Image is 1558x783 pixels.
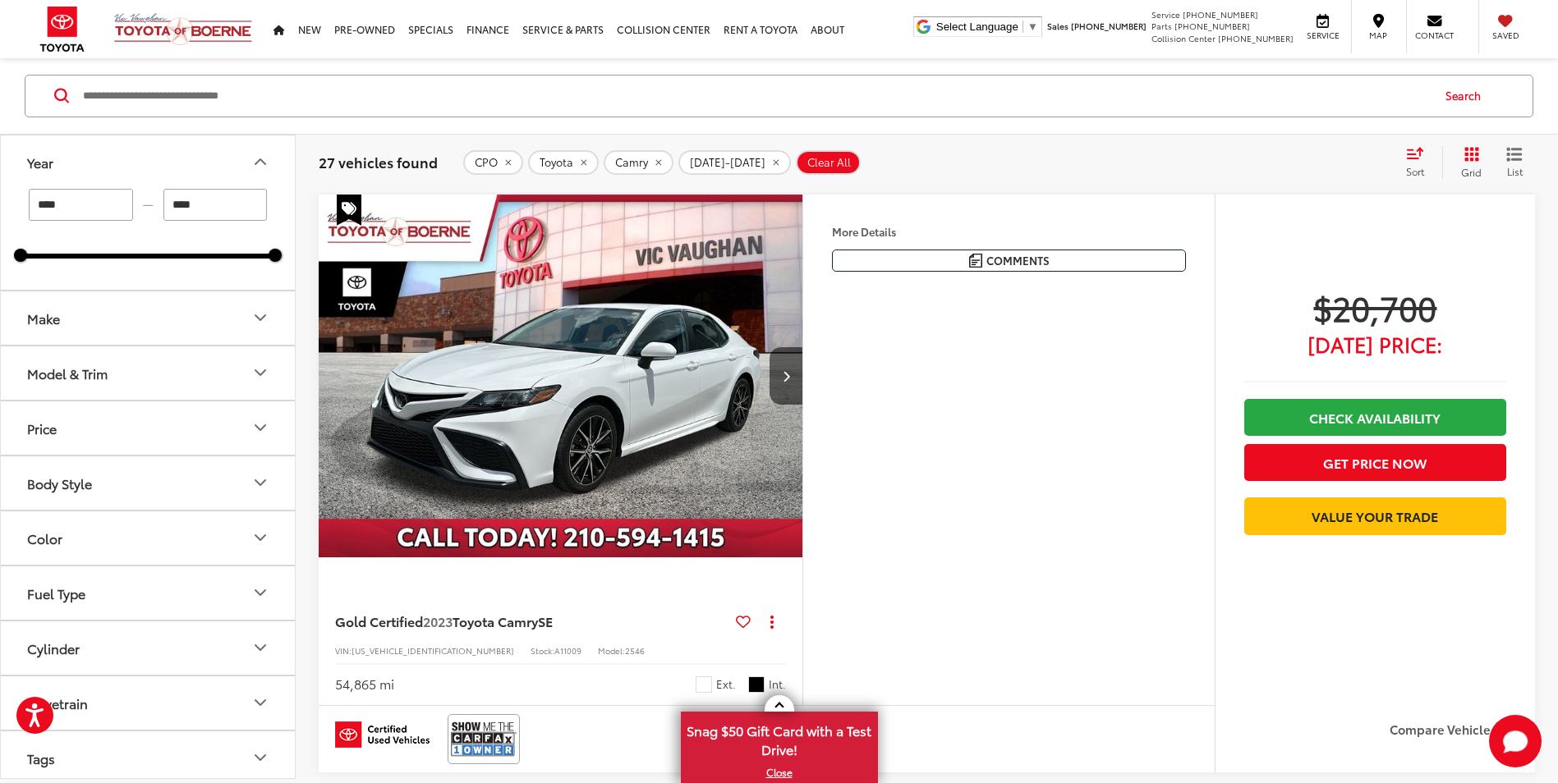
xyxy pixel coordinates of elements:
img: View CARFAX report [451,717,517,761]
span: VIN: [335,644,352,657]
div: Drivetrain [27,695,88,711]
span: A11009 [554,644,581,657]
span: — [138,198,159,212]
span: Ext. [716,676,736,692]
div: Cylinder [27,640,80,656]
span: Sales [1047,20,1069,32]
span: [PHONE_NUMBER] [1071,20,1147,32]
span: [PHONE_NUMBER] [1183,8,1258,21]
span: [DATE]-[DATE] [690,156,765,169]
h4: More Details [832,226,1186,237]
button: CylinderCylinder [1,621,296,675]
div: Tags [27,750,55,766]
span: 27 vehicles found [319,152,438,172]
span: Int. [769,676,786,692]
a: Select Language​ [936,21,1038,33]
div: Model & Trim [250,364,270,383]
label: Compare Vehicle [1390,722,1519,739]
span: Special [337,195,361,226]
div: Cylinder [250,639,270,658]
span: Contact [1415,30,1454,41]
span: Collision Center [1151,32,1216,44]
input: maximum [163,189,268,221]
div: Year [27,154,53,170]
span: Toyota Camry [453,611,538,630]
button: Model & TrimModel & Trim [1,346,296,400]
span: [US_VEHICLE_IDENTIFICATION_NUMBER] [352,644,514,657]
span: Saved [1487,30,1524,41]
span: Snag $50 Gift Card with a Test Drive! [682,713,876,763]
span: Clear All [807,156,851,169]
button: Get Price Now [1244,444,1506,481]
button: Select sort value [1398,146,1442,179]
div: Fuel Type [27,585,85,601]
a: Gold Certified2023Toyota CamrySE [335,612,729,630]
span: CPO [475,156,498,169]
button: DrivetrainDrivetrain [1,676,296,730]
div: Make [250,309,270,328]
span: Camry [615,156,648,169]
span: 2546 [625,644,645,657]
img: Vic Vaughan Toyota of Boerne [113,12,253,46]
span: SE [538,611,553,630]
div: Model & Trim [27,365,108,381]
button: Fuel TypeFuel Type [1,566,296,620]
div: Price [27,420,57,436]
button: Body StyleBody Style [1,456,296,510]
button: YearYear [1,135,296,189]
button: remove true [463,150,523,175]
span: Stock: [531,644,554,657]
div: Body Style [250,474,270,493]
button: MakeMake [1,291,296,345]
img: Toyota Certified Used Vehicles [335,721,430,748]
span: Comments [986,253,1050,268]
button: Toggle Chat Window [1489,715,1542,767]
div: Year [250,153,270,172]
span: Sort [1406,164,1424,178]
div: Tags [250,749,270,768]
span: Gold Certified [335,611,423,630]
a: Check Availability [1244,399,1506,436]
span: ​ [1023,21,1023,33]
button: PricePrice [1,401,296,455]
span: Black [748,676,765,693]
div: Body Style [27,475,92,491]
button: ColorColor [1,511,296,565]
button: List View [1494,146,1535,179]
div: Color [27,530,62,546]
span: ▼ [1027,21,1038,33]
span: 2023 [423,611,453,630]
div: 54,865 mi [335,675,394,694]
button: Comments [832,250,1186,272]
svg: Start Chat [1489,715,1542,767]
span: Parts [1151,20,1172,32]
input: minimum [29,189,133,221]
span: Map [1360,30,1396,41]
button: Actions [757,607,786,635]
span: dropdown dots [770,615,774,628]
div: Price [250,419,270,438]
span: Select Language [936,21,1018,33]
span: List [1506,164,1523,178]
button: remove Camry [604,150,673,175]
input: Search by Make, Model, or Keyword [81,76,1430,116]
span: Grid [1461,165,1482,179]
span: White [696,676,712,693]
span: [PHONE_NUMBER] [1218,32,1294,44]
button: Clear All [796,150,861,175]
a: 2023 Toyota Camry SE2023 Toyota Camry SE2023 Toyota Camry SE2023 Toyota Camry SE [318,195,804,558]
span: Toyota [540,156,573,169]
img: Comments [969,254,982,268]
button: remove Toyota [528,150,599,175]
button: Grid View [1442,146,1494,179]
div: Drivetrain [250,694,270,713]
button: remove 2010-2025 [678,150,791,175]
span: Service [1304,30,1341,41]
button: Next image [770,347,802,405]
button: Search [1430,76,1505,117]
span: Model: [598,644,625,657]
span: Service [1151,8,1180,21]
img: 2023 Toyota Camry SE [318,195,804,559]
span: [PHONE_NUMBER] [1174,20,1250,32]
